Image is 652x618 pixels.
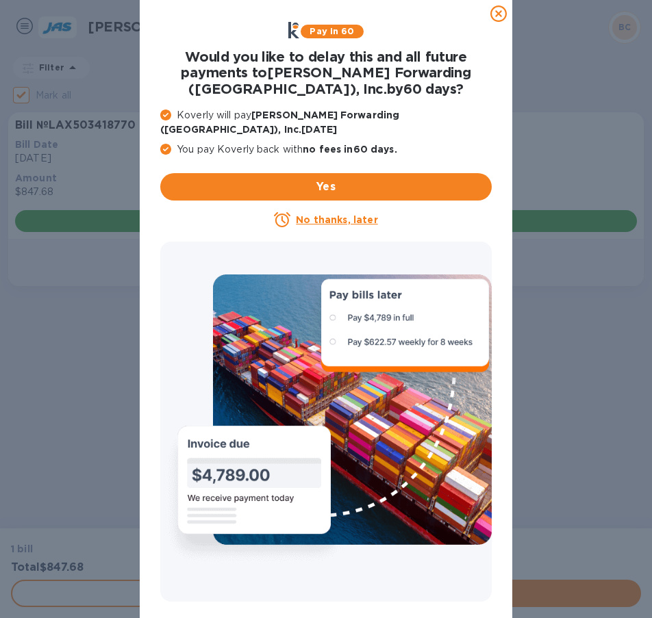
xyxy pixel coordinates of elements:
[160,110,399,135] b: [PERSON_NAME] Forwarding ([GEOGRAPHIC_DATA]), Inc. [DATE]
[160,108,492,137] p: Koverly will pay
[296,214,377,225] u: No thanks, later
[310,26,354,36] b: Pay in 60
[160,173,492,201] button: Yes
[160,142,492,157] p: You pay Koverly back with
[303,144,397,155] b: no fees in 60 days .
[171,179,481,195] span: Yes
[160,49,492,97] h1: Would you like to delay this and all future payments to [PERSON_NAME] Forwarding ([GEOGRAPHIC_DAT...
